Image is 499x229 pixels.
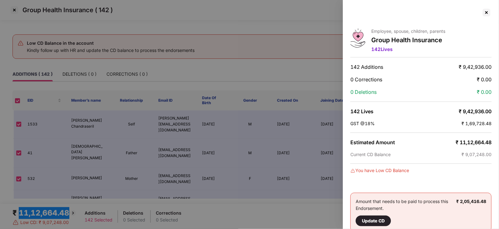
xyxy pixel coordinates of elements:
[356,198,456,226] div: Amount that needs to be paid to process this Endorsement.
[350,89,377,95] span: 0 Deletions
[350,139,395,145] span: Estimated Amount
[350,64,383,70] span: 142 Additions
[372,46,393,52] span: 142 Lives
[477,76,492,83] span: ₹ 0.00
[477,89,492,95] span: ₹ 0.00
[456,139,492,145] span: ₹ 11,12,664.48
[350,152,391,157] span: Current CD Balance
[372,36,446,44] p: Group Health Insurance
[350,167,492,174] div: You have Low CD Balance
[456,199,486,204] b: ₹ 2,05,416.48
[462,121,492,126] span: ₹ 1,69,728.48
[459,108,492,114] span: ₹ 9,42,936.00
[372,28,446,34] p: Employee, spouse, children, parents
[350,76,382,83] span: 0 Corrections
[459,64,492,70] span: ₹ 9,42,936.00
[350,168,355,173] img: svg+xml;base64,PHN2ZyBpZD0iRGFuZ2VyLTMyeDMyIiB4bWxucz0iaHR0cDovL3d3dy53My5vcmcvMjAwMC9zdmciIHdpZH...
[462,152,492,157] span: ₹ 9,07,248.00
[350,121,375,126] span: GST @18%
[362,217,385,224] div: Update CD
[350,108,373,114] span: 142 Lives
[350,28,365,48] img: svg+xml;base64,PHN2ZyB4bWxucz0iaHR0cDovL3d3dy53My5vcmcvMjAwMC9zdmciIHdpZHRoPSI0Ny43MTQiIGhlaWdodD...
